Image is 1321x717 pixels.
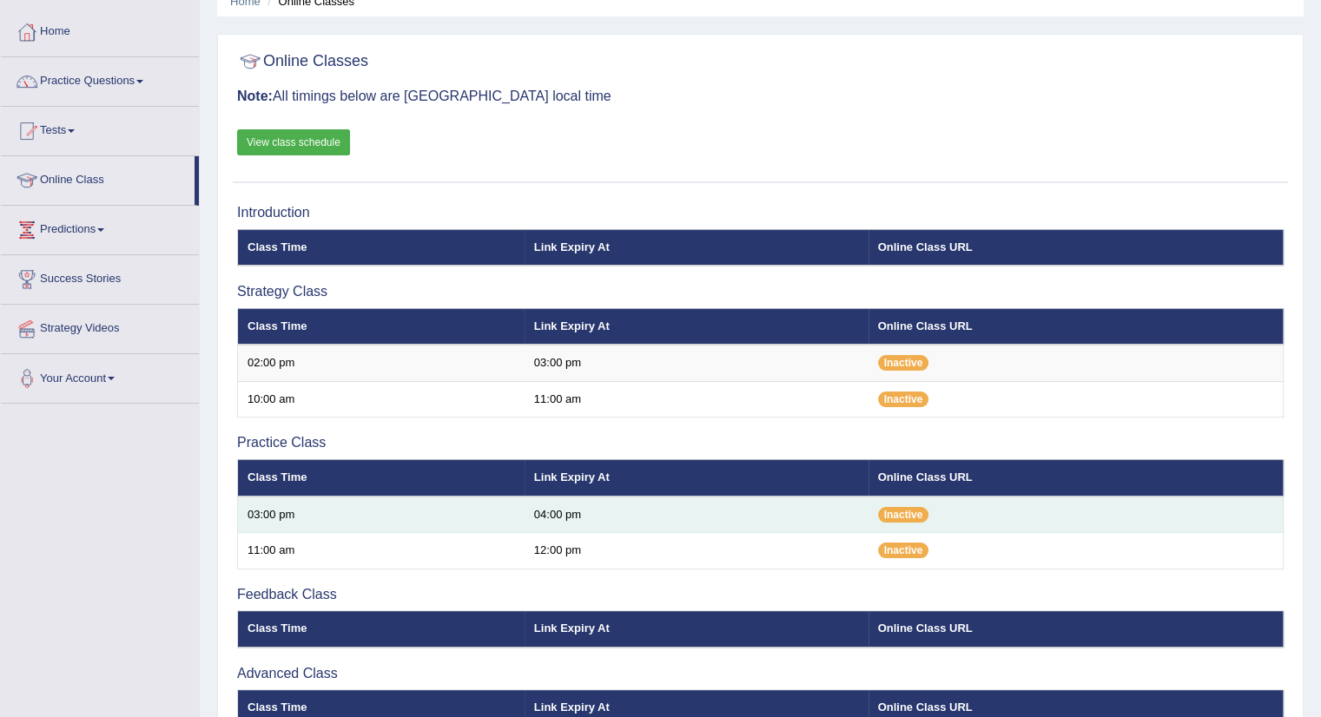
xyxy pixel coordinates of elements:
h3: Introduction [237,205,1284,220]
span: Inactive [878,391,929,407]
th: Class Time [238,229,525,266]
h2: Online Classes [237,49,368,75]
span: Inactive [878,355,929,371]
th: Online Class URL [869,229,1284,266]
span: Inactive [878,507,929,523]
a: Success Stories [1,255,199,299]
h3: Strategy Class [237,284,1284,299]
td: 04:00 pm [525,497,869,533]
a: Your Account [1,354,199,398]
td: 12:00 pm [525,533,869,569]
th: Class Time [238,459,525,496]
td: 02:00 pm [238,345,525,381]
b: Note: [237,89,273,103]
td: 11:00 am [238,533,525,569]
a: Strategy Videos [1,305,199,348]
h3: Practice Class [237,435,1284,451]
a: Predictions [1,206,199,249]
a: Home [1,8,199,51]
th: Online Class URL [869,459,1284,496]
th: Class Time [238,308,525,345]
h3: Advanced Class [237,666,1284,681]
th: Link Expiry At [525,308,869,345]
th: Link Expiry At [525,459,869,496]
a: Practice Questions [1,57,199,101]
td: 10:00 am [238,381,525,418]
h3: All timings below are [GEOGRAPHIC_DATA] local time [237,89,1284,104]
th: Class Time [238,611,525,648]
h3: Feedback Class [237,587,1284,602]
th: Online Class URL [869,308,1284,345]
th: Link Expiry At [525,229,869,266]
th: Online Class URL [869,611,1284,648]
th: Link Expiry At [525,611,869,648]
span: Inactive [878,543,929,558]
a: View class schedule [237,129,350,155]
td: 03:00 pm [238,497,525,533]
a: Tests [1,107,199,150]
td: 03:00 pm [525,345,869,381]
td: 11:00 am [525,381,869,418]
a: Online Class [1,156,195,200]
